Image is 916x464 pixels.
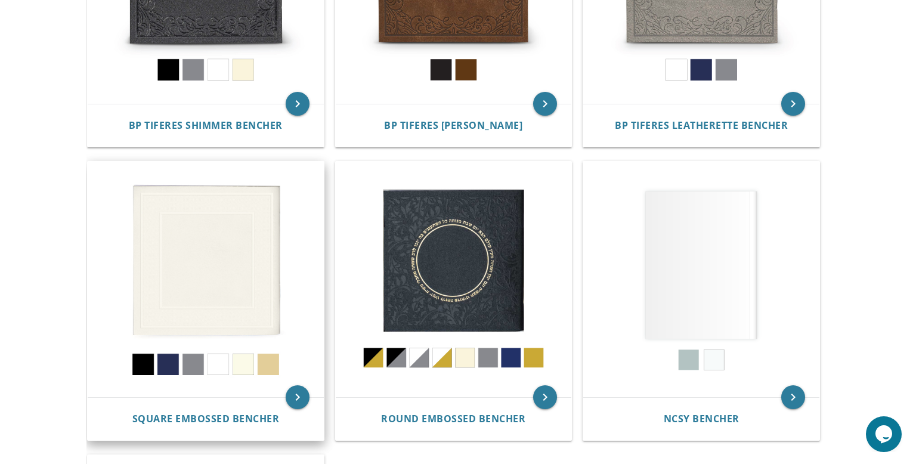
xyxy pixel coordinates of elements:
[781,92,805,116] a: keyboard_arrow_right
[381,412,525,425] span: Round Embossed Bencher
[132,412,280,425] span: Square Embossed Bencher
[286,385,310,409] a: keyboard_arrow_right
[615,120,788,131] a: BP Tiferes Leatherette Bencher
[533,385,557,409] a: keyboard_arrow_right
[129,120,283,131] a: BP Tiferes Shimmer Bencher
[384,120,522,131] a: BP Tiferes [PERSON_NAME]
[781,385,805,409] a: keyboard_arrow_right
[664,413,739,425] a: NCSY Bencher
[381,413,525,425] a: Round Embossed Bencher
[88,162,324,398] img: Square Embossed Bencher
[384,119,522,132] span: BP Tiferes [PERSON_NAME]
[615,119,788,132] span: BP Tiferes Leatherette Bencher
[664,412,739,425] span: NCSY Bencher
[533,92,557,116] a: keyboard_arrow_right
[866,416,904,452] iframe: chat widget
[132,413,280,425] a: Square Embossed Bencher
[336,162,572,398] img: Round Embossed Bencher
[286,92,310,116] a: keyboard_arrow_right
[129,119,283,132] span: BP Tiferes Shimmer Bencher
[583,162,819,398] img: NCSY Bencher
